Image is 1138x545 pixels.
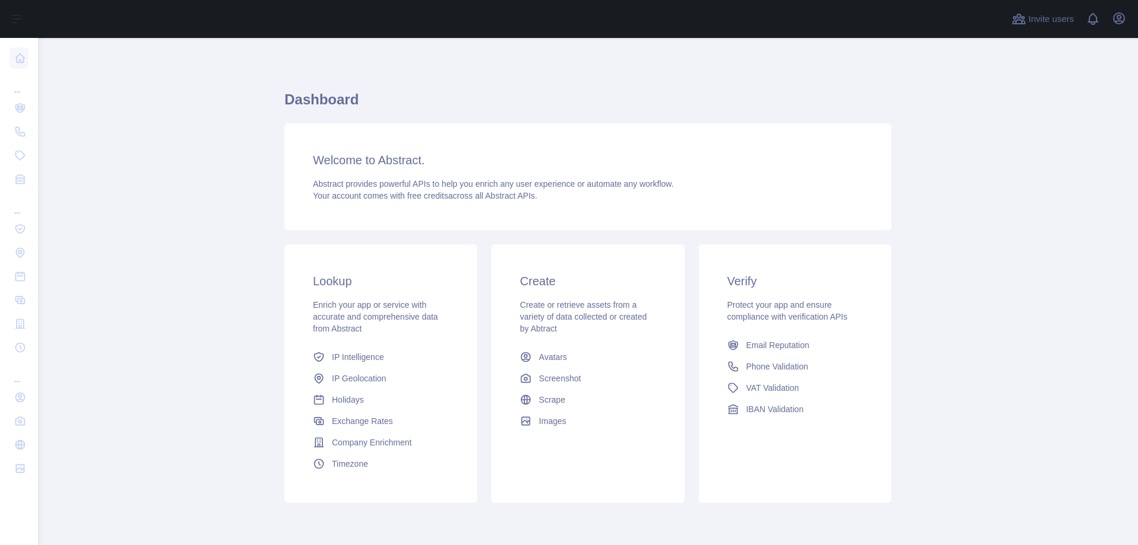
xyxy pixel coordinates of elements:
[308,389,453,410] a: Holidays
[515,368,660,389] a: Screenshot
[746,403,804,415] span: IBAN Validation
[308,368,453,389] a: IP Geolocation
[284,90,891,119] h1: Dashboard
[332,351,384,363] span: IP Intelligence
[746,339,810,351] span: Email Reputation
[515,389,660,410] a: Scrape
[313,273,449,289] h3: Lookup
[9,361,28,384] div: ...
[313,300,438,333] span: Enrich your app or service with accurate and comprehensive data from Abstract
[723,334,868,356] a: Email Reputation
[746,361,808,372] span: Phone Validation
[308,453,453,474] a: Timezone
[332,415,393,427] span: Exchange Rates
[9,192,28,216] div: ...
[332,436,412,448] span: Company Enrichment
[539,394,565,406] span: Scrape
[539,372,581,384] span: Screenshot
[332,458,368,470] span: Timezone
[723,356,868,377] a: Phone Validation
[520,300,647,333] span: Create or retrieve assets from a variety of data collected or created by Abtract
[313,152,863,168] h3: Welcome to Abstract.
[723,377,868,399] a: VAT Validation
[308,410,453,432] a: Exchange Rates
[1028,12,1074,26] span: Invite users
[539,415,566,427] span: Images
[332,394,364,406] span: Holidays
[9,71,28,95] div: ...
[308,432,453,453] a: Company Enrichment
[746,382,799,394] span: VAT Validation
[539,351,567,363] span: Avatars
[313,179,674,189] span: Abstract provides powerful APIs to help you enrich any user experience or automate any workflow.
[308,346,453,368] a: IP Intelligence
[313,191,537,200] span: Your account comes with across all Abstract APIs.
[727,273,863,289] h3: Verify
[520,273,656,289] h3: Create
[723,399,868,420] a: IBAN Validation
[407,191,448,200] span: free credits
[515,410,660,432] a: Images
[332,372,386,384] span: IP Geolocation
[1009,9,1076,28] button: Invite users
[727,300,848,321] span: Protect your app and ensure compliance with verification APIs
[515,346,660,368] a: Avatars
